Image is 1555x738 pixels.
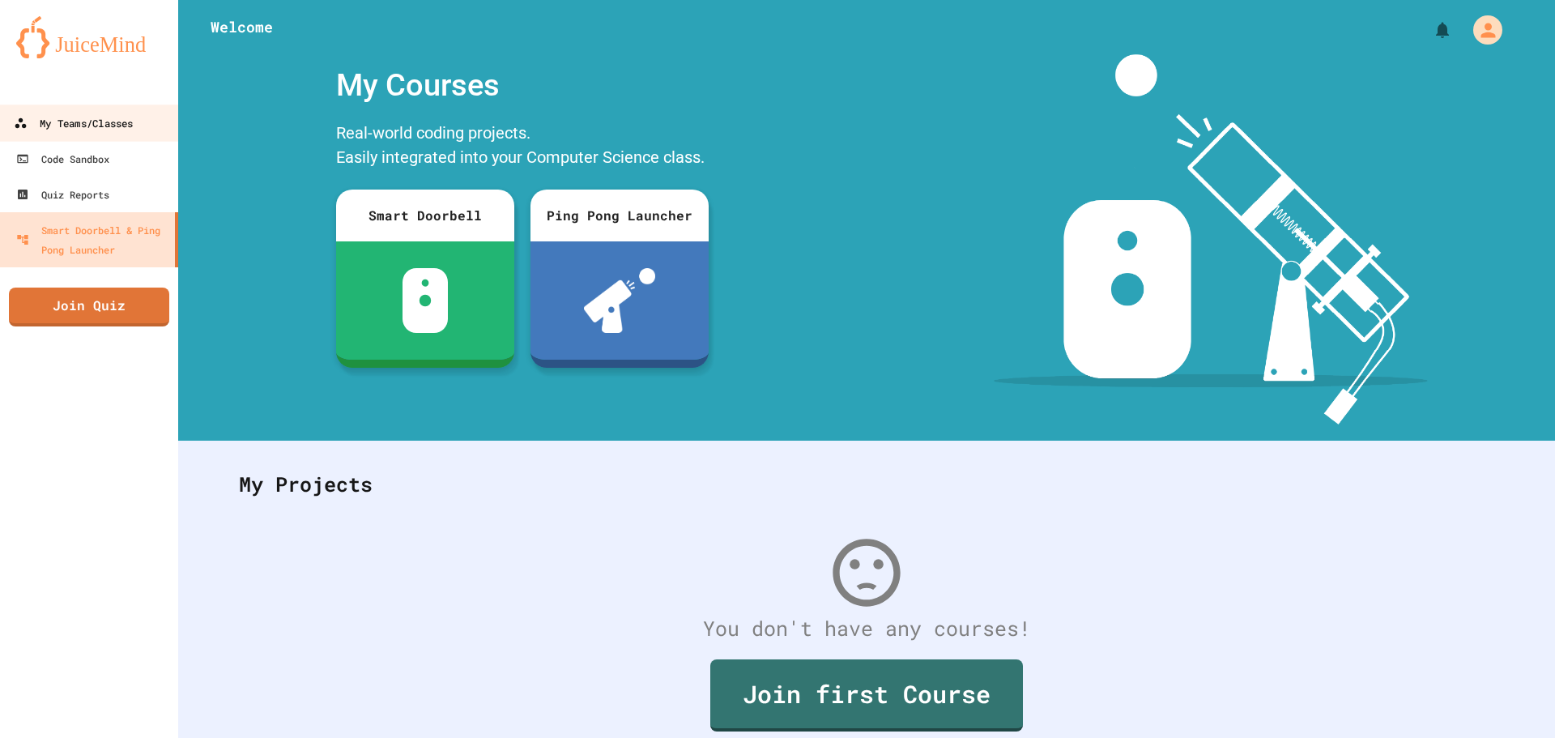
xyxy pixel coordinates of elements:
img: ppl-with-ball.png [584,268,656,333]
div: My Account [1456,11,1506,49]
div: My Courses [328,54,717,117]
div: Smart Doorbell [336,190,514,241]
div: You don't have any courses! [223,613,1510,644]
div: Real-world coding projects. Easily integrated into your Computer Science class. [328,117,717,177]
a: Join first Course [710,659,1023,732]
a: Join Quiz [9,288,169,326]
div: My Teams/Classes [14,113,133,134]
div: Quiz Reports [16,185,109,204]
div: Ping Pong Launcher [530,190,709,241]
img: banner-image-my-projects.png [994,54,1428,424]
img: sdb-white.svg [403,268,449,333]
div: Code Sandbox [16,149,109,169]
div: My Projects [223,453,1510,516]
img: logo-orange.svg [16,16,162,58]
div: My Notifications [1403,16,1456,44]
div: Smart Doorbell & Ping Pong Launcher [16,220,168,259]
